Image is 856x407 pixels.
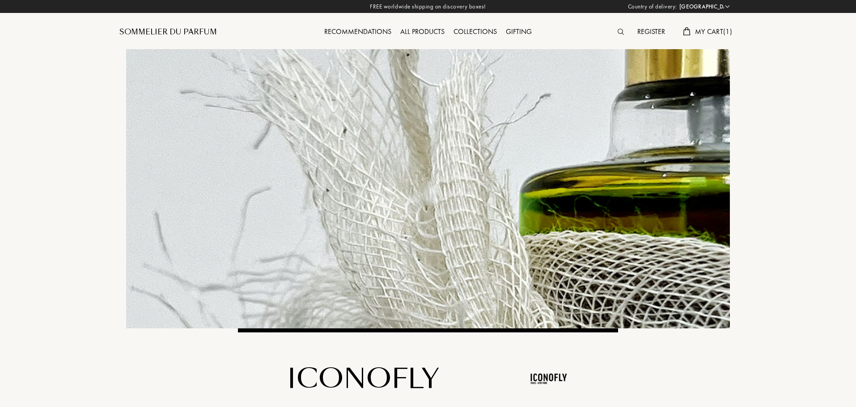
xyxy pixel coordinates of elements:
[126,49,730,328] img: Iconofly Banner
[396,27,449,36] a: All products
[449,27,501,36] a: Collections
[119,27,217,38] a: Sommelier du Parfum
[618,29,624,35] img: search_icn.svg
[683,27,690,35] img: cart.svg
[396,26,449,38] div: All products
[320,27,396,36] a: Recommendations
[287,364,522,395] h1: ICONOFLY
[501,27,536,36] a: Gifting
[633,27,670,36] a: Register
[633,26,670,38] div: Register
[695,27,732,36] span: My Cart ( 1 )
[529,359,569,399] img: Logo Iconofly
[501,26,536,38] div: Gifting
[320,26,396,38] div: Recommendations
[449,26,501,38] div: Collections
[628,2,677,11] span: Country of delivery:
